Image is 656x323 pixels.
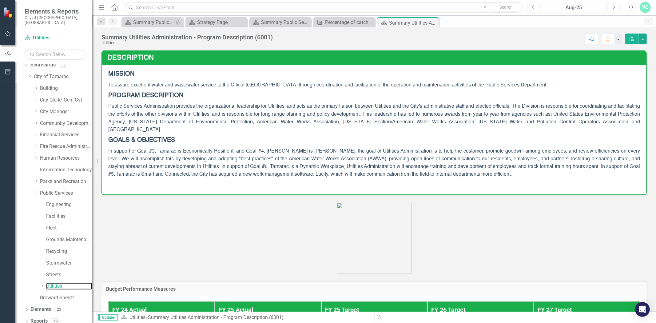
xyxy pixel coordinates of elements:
a: Parks and Recreation [40,178,92,185]
a: Grounds Maintenance [46,236,92,243]
a: Strategy Page [187,18,245,26]
button: Search [491,3,522,12]
img: image%20v46.png [337,203,412,273]
div: Summary Utilities Administration - Program Description (6001) [148,314,284,320]
span: To assure excellent water and wastewater service to the City of [GEOGRAPHIC_DATA] through coordin... [108,83,547,88]
a: City Clerk/ Gen. Gvt [40,97,92,104]
a: Utilities [46,283,92,290]
a: Fire Rescue Administration [40,143,92,150]
a: Financial Services [40,131,92,138]
a: City of Tamarac [34,73,92,80]
a: Information Technology [40,166,92,173]
strong: GOALS & OBJECTIVES [108,137,175,143]
div: 23 [54,307,64,312]
small: City of [GEOGRAPHIC_DATA], [GEOGRAPHIC_DATA] [25,15,86,25]
div: Strategy Page [197,18,245,26]
a: Fleet [46,225,92,232]
div: Utilities [101,41,273,45]
div: Summary Utilities Administration - Program Description (6001) [101,34,273,41]
a: City Manager [40,108,92,115]
a: Summary Public Works Administration (5001) [123,18,174,26]
div: Summary Public Works Administration (5001) [133,18,174,26]
a: Facilities [46,213,92,220]
a: Percentage of catch basins cleaned/mo [315,18,373,26]
a: Human Resources [40,155,92,162]
button: VC [640,2,651,13]
a: Summary Public Services/Stormwater Engineering & Operations (410/5050) [251,18,309,26]
strong: MISSION [108,71,134,77]
div: Aug-25 [543,4,604,11]
h3: Budget Performance Measures [106,286,642,292]
a: Community Development [40,120,92,127]
a: Utilities [129,314,145,320]
span: In support of Goal #3, Tamarac is Economically Resilient, and Goal #4, [PERSON_NAME] is [PERSON_N... [108,149,640,177]
span: Search [499,5,513,10]
h3: Description [107,54,643,62]
span: Public Services Administration provides the organizational leadership for Utilities, and acts as ... [108,104,640,132]
a: Streets [46,271,92,278]
a: Public Services [40,190,92,197]
img: ClearPoint Strategy [3,7,14,18]
a: Utilities [25,34,86,42]
div: Percentage of catch basins cleaned/mo [325,18,373,26]
a: Engineering [46,201,92,208]
a: Elements [30,306,51,313]
a: Building [40,85,92,92]
a: Scorecards [30,62,56,69]
input: Search Below... [25,49,86,60]
a: Broward Sheriff [40,294,92,301]
div: Summary Utilities Administration - Program Description (6001) [389,19,437,27]
strong: PROGRAM DESCRIPTION [108,93,183,99]
a: Recycling [46,248,92,255]
a: Stormwater [46,260,92,267]
span: Elements & Reports [25,8,86,15]
span: Updater [98,314,118,321]
input: Search ClearPoint... [125,2,523,13]
div: Summary Public Services/Stormwater Engineering & Operations (410/5050) [261,18,309,26]
button: Aug-25 [541,2,606,13]
div: Open Intercom Messenger [635,302,650,317]
div: 87 [59,62,69,68]
div: » [121,314,370,321]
